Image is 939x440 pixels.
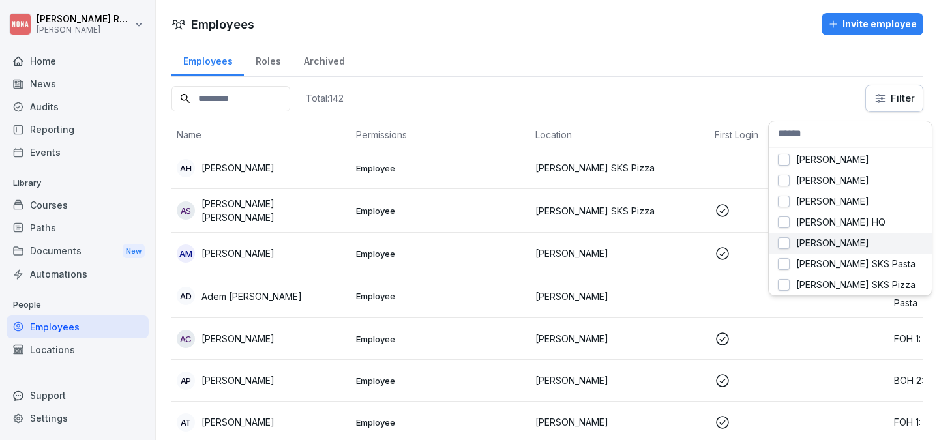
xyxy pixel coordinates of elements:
[796,175,869,186] p: [PERSON_NAME]
[796,196,869,207] p: [PERSON_NAME]
[796,279,916,291] p: [PERSON_NAME] SKS Pizza
[828,17,917,31] div: Invite employee
[796,216,886,228] p: [PERSON_NAME] HQ
[796,154,869,166] p: [PERSON_NAME]
[796,258,916,270] p: [PERSON_NAME] SKS Pasta
[796,237,869,249] p: [PERSON_NAME]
